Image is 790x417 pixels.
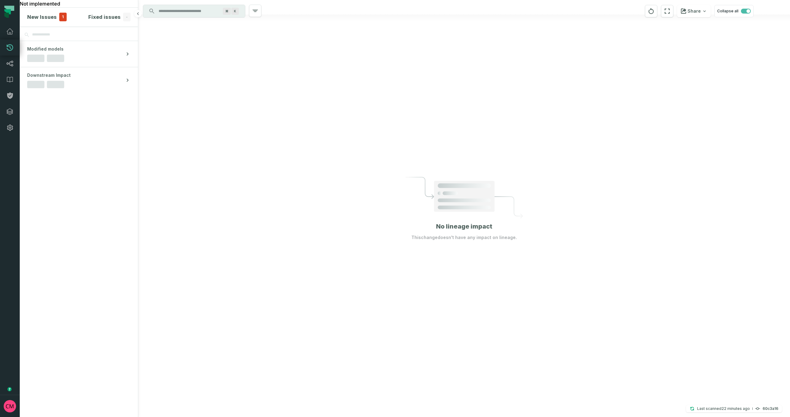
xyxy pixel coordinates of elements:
span: 1 [59,13,67,21]
button: Downstream Impact [20,67,138,93]
h4: 60c3a16 [763,407,778,411]
p: Last scanned [697,406,750,412]
button: Collapse all [714,5,754,17]
div: Tooltip anchor [7,386,12,392]
p: This change doesn't have any impact on lineage. [411,234,517,241]
img: avatar of Collin Marsden [4,400,16,412]
relative-time: Oct 7, 2025, 12:41 PM MDT [721,406,750,411]
button: New Issues1Fixed issues- [27,13,131,21]
button: Share [677,5,711,17]
span: - [123,13,131,21]
span: Press ⌘ + K to focus the search bar [223,8,231,15]
span: Modified models [27,46,64,52]
span: Downstream Impact [27,72,71,78]
button: Last scanned[DATE] 12:41:22 PM60c3a16 [686,405,782,412]
button: Hide browsing panel [134,10,142,17]
h1: No lineage impact [436,222,492,231]
h4: Fixed issues [88,13,121,21]
span: Press ⌘ + K to focus the search bar [231,8,239,15]
h4: New Issues [27,13,57,21]
button: Modified models [20,41,138,67]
